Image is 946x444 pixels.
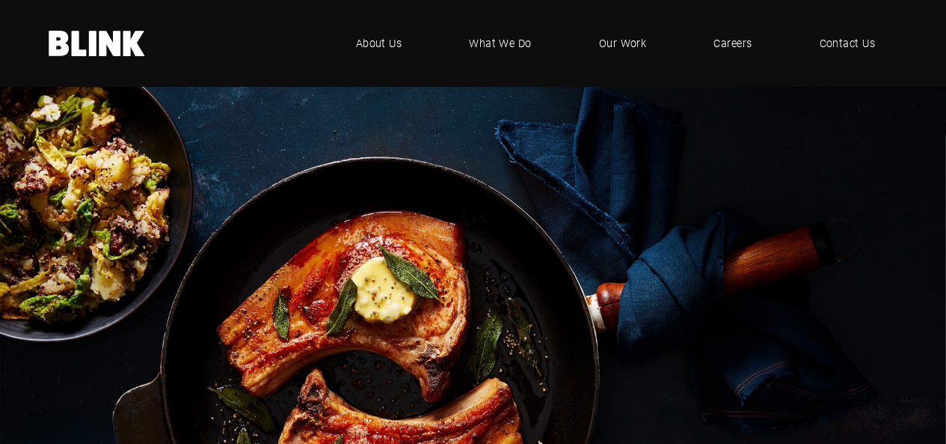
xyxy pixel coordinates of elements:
span: Careers [713,35,752,52]
a: About Us [334,21,425,66]
span: Contact Us [820,35,876,52]
span: About Us [356,35,402,52]
span: Our Work [599,35,647,52]
a: Our Work [577,21,669,66]
a: What We Do [446,21,554,66]
span: What We Do [469,35,532,52]
a: Contact Us [797,21,898,66]
a: Home [49,31,146,56]
a: Careers [691,21,774,66]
